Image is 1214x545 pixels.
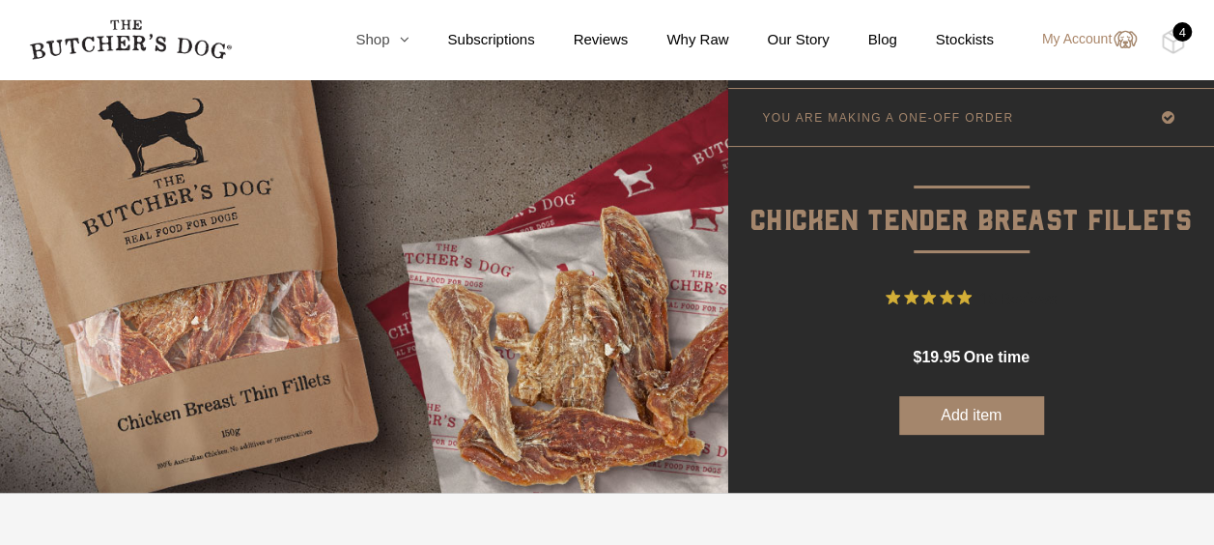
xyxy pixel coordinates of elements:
span: 16 Reviews [979,283,1057,312]
button: Rated 4.9 out of 5 stars from 16 reviews. Jump to reviews. [886,283,1057,312]
a: YOU ARE MAKING A ONE-OFF ORDER [728,89,1214,146]
p: YOU ARE MAKING A ONE-OFF ORDER [762,111,1013,125]
button: Add item [899,396,1044,435]
a: Our Story [728,29,829,51]
a: Subscriptions [409,29,534,51]
p: Chicken Tender Breast Fillets [728,147,1214,244]
a: Reviews [535,29,629,51]
a: Why Raw [628,29,728,51]
a: Blog [830,29,897,51]
a: My Account [1023,28,1137,51]
div: 4 [1172,22,1192,42]
a: Shop [317,29,409,51]
img: TBD_Cart-Full.png [1161,29,1185,54]
a: Stockists [897,29,994,51]
span: $ [913,349,921,365]
span: one time [963,349,1029,365]
span: 19.95 [921,349,960,365]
